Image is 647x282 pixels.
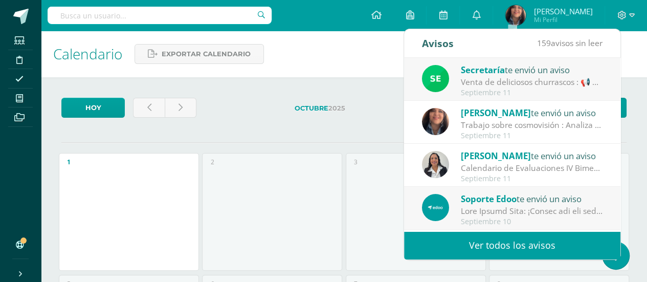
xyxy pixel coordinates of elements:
span: Mi Perfil [533,15,592,24]
div: Septiembre 11 [461,175,603,183]
label: 2025 [205,98,435,119]
strong: Octubre [295,104,328,112]
div: te envió un aviso [461,149,603,162]
div: Calendario de Evaluaciones IV Bimestre: Buen día estimados Padres de Famiia, les saludamos deseán... [461,162,603,174]
span: avisos sin leer [537,37,603,49]
input: Busca un usuario... [48,7,272,24]
div: Trabajo sobre cosmovisión : Analiza el siguiente informe sobre las distintas cosmovisiones, puede... [461,119,603,131]
div: Avisos [422,29,454,57]
a: Ver todos los avisos [404,231,620,259]
div: 2 [210,158,214,166]
img: 458d5f1a9dcc7b61d11f682b7cb5dbf4.png [422,65,449,92]
span: Soporte Edoo [461,193,517,205]
div: Septiembre 11 [461,132,603,140]
div: 3 [354,158,358,166]
a: Exportar calendario [135,44,264,64]
span: Secretaría [461,64,505,76]
img: 20874f825104fd09c1ed90767e55c7cc.png [422,151,449,178]
div: Septiembre 11 [461,89,603,97]
div: Venta de deliciosos churrascos : 📢 Aviso Importante Se informa que el martes 16 estarán a la vent... [461,76,603,88]
div: te envió un aviso [461,192,603,205]
img: 4a670a1482afde15e9519be56e5ae8a2.png [505,5,526,26]
span: 159 [537,37,551,49]
img: f3325ee5575378024489a7cd61cd2ca6.png [422,108,449,135]
a: Hoy [61,98,125,118]
span: Calendario [53,44,122,63]
div: Guía Rápida Edoo: ¡Conoce qué son los Bolsones o Divisiones de Nota!: En Edoo, buscamos que cada ... [461,205,603,217]
span: [PERSON_NAME] [461,107,531,119]
span: Exportar calendario [162,45,251,63]
span: [PERSON_NAME] [533,6,592,16]
span: [PERSON_NAME] [461,150,531,162]
div: te envió un aviso [461,106,603,119]
img: 544892825c0ef607e0100ea1c1606ec1.png [422,194,449,221]
div: Septiembre 10 [461,218,603,226]
div: 1 [67,158,71,166]
div: te envió un aviso [461,63,603,76]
